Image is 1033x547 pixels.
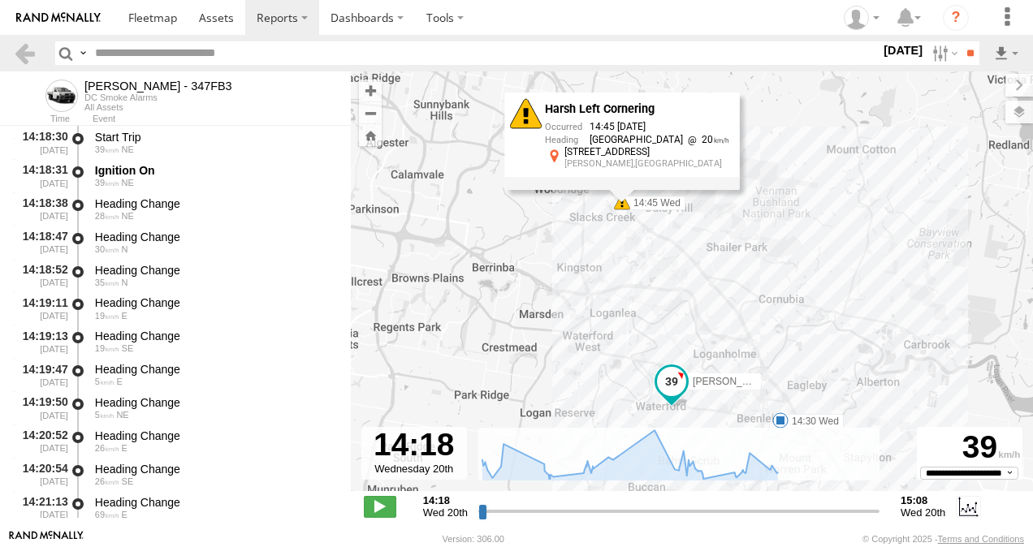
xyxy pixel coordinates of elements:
[590,134,683,145] span: [GEOGRAPHIC_DATA]
[359,101,382,124] button: Zoom out
[13,161,70,191] div: 14:18:31 [DATE]
[95,476,119,486] span: 26
[443,534,504,544] div: Version: 306.00
[13,393,70,423] div: 14:19:50 [DATE]
[76,41,89,65] label: Search Query
[13,493,70,523] div: 14:21:13 [DATE]
[95,329,335,343] div: Heading Change
[13,127,70,157] div: 14:18:30 [DATE]
[564,159,729,169] div: [PERSON_NAME],[GEOGRAPHIC_DATA]
[95,429,335,443] div: Heading Change
[116,410,128,420] span: Heading: 54
[95,362,335,377] div: Heading Change
[838,6,885,30] div: Marco DiBenedetto
[122,443,128,453] span: Heading: 99
[95,178,119,187] span: 39
[16,12,101,24] img: rand-logo.svg
[95,343,119,353] span: 19
[780,414,844,429] label: 14:30 Wed
[938,534,1024,544] a: Terms and Conditions
[919,429,1020,467] div: 39
[122,510,128,519] span: Heading: 102
[95,244,119,254] span: 30
[13,115,70,123] div: Time
[95,462,335,476] div: Heading Change
[901,506,945,519] span: Wed 20th Aug 2025
[122,476,134,486] span: Heading: 134
[122,144,134,154] span: Heading: 59
[95,130,335,144] div: Start Trip
[95,395,335,410] div: Heading Change
[423,506,468,519] span: Wed 20th Aug 2025
[13,426,70,456] div: 14:20:52 [DATE]
[84,102,232,112] div: All Assets
[95,495,335,510] div: Heading Change
[13,194,70,224] div: 14:18:38 [DATE]
[359,124,382,146] button: Zoom Home
[122,211,134,221] span: Heading: 27
[13,360,70,390] div: 14:19:47 [DATE]
[926,41,961,65] label: Search Filter Options
[545,123,729,135] div: 14:45 [DATE]
[564,147,729,157] div: [STREET_ADDRESS]
[95,263,335,278] div: Heading Change
[95,230,335,244] div: Heading Change
[122,343,134,353] span: Heading: 122
[9,531,84,547] a: Visit our Website
[13,41,37,65] a: Back to previous Page
[13,261,70,291] div: 14:18:52 [DATE]
[13,227,70,257] div: 14:18:47 [DATE]
[423,494,468,506] strong: 14:18
[862,534,1024,544] div: © Copyright 2025 -
[901,494,945,506] strong: 15:08
[13,294,70,324] div: 14:19:11 [DATE]
[84,93,232,102] div: DC Smoke Alarms
[122,311,128,321] span: Heading: 71
[95,196,335,211] div: Heading Change
[359,80,382,101] button: Zoom in
[13,326,70,356] div: 14:19:13 [DATE]
[95,295,335,310] div: Heading Change
[84,80,232,93] div: Alex - 347FB3 - View Asset History
[122,178,134,187] span: Heading: 59
[13,459,70,489] div: 14:20:54 [DATE]
[122,278,128,287] span: Heading: 20
[943,5,969,31] i: ?
[95,410,115,420] span: 5
[545,104,729,117] div: Harsh Left Cornering
[364,496,396,517] label: Play/Stop
[122,244,128,254] span: Heading: 349
[693,377,815,388] span: [PERSON_NAME] - 347FB3
[95,211,119,221] span: 28
[95,163,335,178] div: Ignition On
[95,144,119,154] span: 39
[95,510,119,519] span: 69
[95,278,119,287] span: 35
[116,377,122,386] span: Heading: 86
[95,443,119,453] span: 26
[683,134,729,145] span: 20
[95,311,119,321] span: 19
[93,115,351,123] div: Event
[95,377,115,386] span: 5
[992,41,1020,65] label: Export results as...
[622,196,685,210] label: 14:45 Wed
[880,41,926,59] label: [DATE]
